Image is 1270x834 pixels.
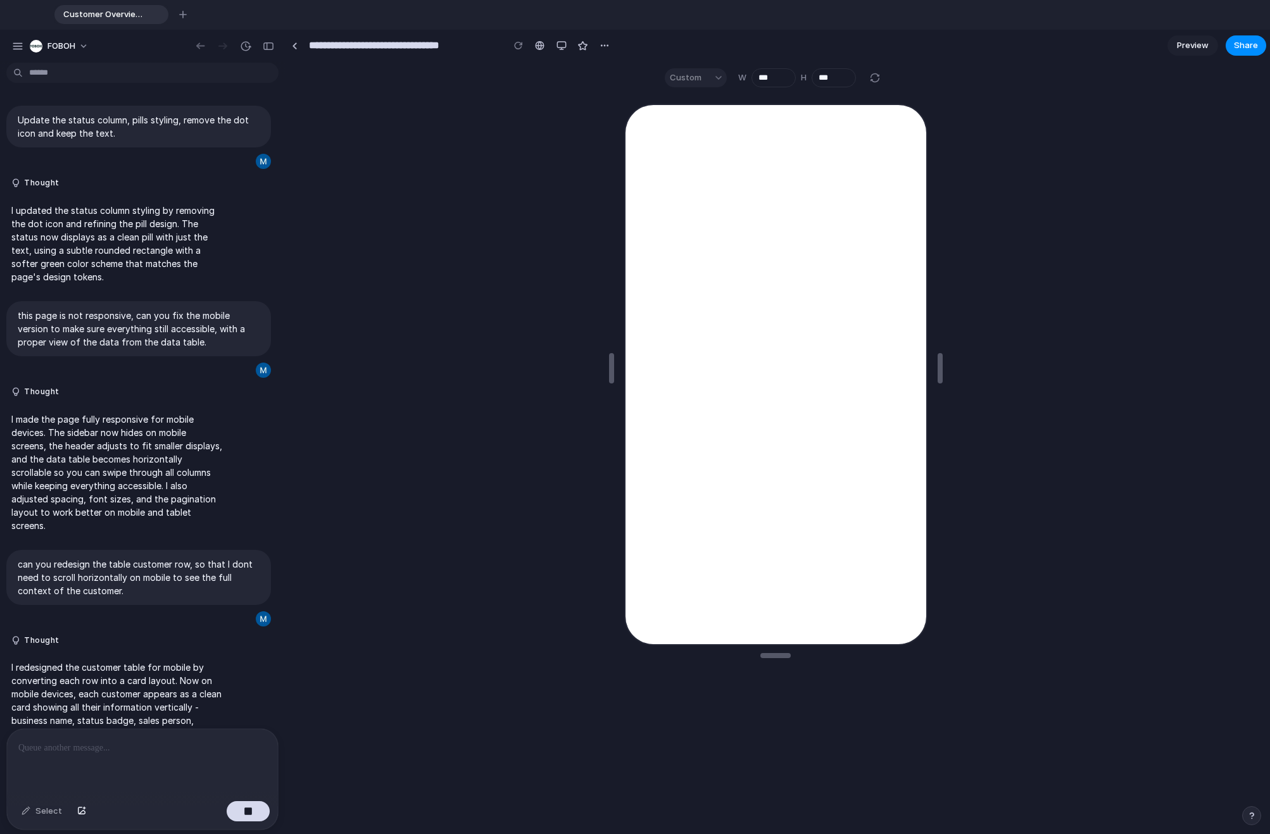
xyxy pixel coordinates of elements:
[54,5,168,24] div: Customer Overview Dashboard Update
[18,113,260,140] p: Update the status column, pills styling, remove the dot icon and keep the text.
[1234,39,1258,52] span: Share
[18,557,260,597] p: can you redesign the table customer row, so that I dont need to scroll horizontally on mobile to ...
[801,72,807,84] label: H
[1177,39,1209,52] span: Preview
[738,72,746,84] label: W
[18,309,260,349] p: this page is not responsive, can you fix the mobile version to make sure everything still accessi...
[47,40,75,53] span: FOBOH
[11,204,223,283] p: I updated the status column styling by removing the dot icon and refining the pill design. The st...
[11,661,223,780] p: I redesigned the customer table for mobile by converting each row into a card layout. Now on mobi...
[25,36,95,56] button: FOBOH
[1167,35,1218,56] a: Preview
[11,413,223,532] p: I made the page fully responsive for mobile devices. The sidebar now hides on mobile screens, the...
[1226,35,1266,56] button: Share
[58,8,148,21] span: Customer Overview Dashboard Update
